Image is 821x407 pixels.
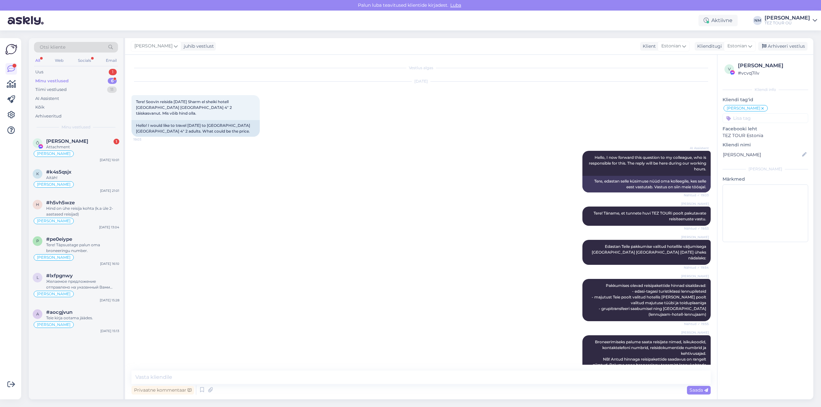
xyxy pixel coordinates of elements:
[131,78,711,84] div: [DATE]
[758,42,808,51] div: Arhiveeri vestlus
[723,166,808,172] div: [PERSON_NAME]
[37,275,39,280] span: l
[46,273,73,279] span: #lxfpgnwy
[37,152,71,156] span: [PERSON_NAME]
[448,2,463,8] span: Luba
[727,43,747,50] span: Estonian
[100,329,119,333] div: [DATE] 15:13
[681,274,709,279] span: [PERSON_NAME]
[753,16,762,25] div: NM
[684,193,709,198] span: Nähtud ✓ 19:03
[723,113,808,123] input: Lisa tag
[36,171,39,176] span: k
[593,339,707,373] span: Broneerimiseks palume saata reisijate nimed, isikukoodid, kontaktelefoni numbrid, reisidokumentid...
[46,200,75,206] span: #h5vh5wze
[685,146,709,151] span: AI Assistent
[35,86,67,93] div: Tiimi vestlused
[46,315,119,321] div: Teie kirja ootama jäädes.
[35,113,62,119] div: Arhiveeritud
[46,206,119,217] div: Hind on ühe reisija kohta (k.a üle 2-aastased reisijad)
[35,78,69,84] div: Minu vestlused
[37,219,71,223] span: [PERSON_NAME]
[640,43,656,50] div: Klient
[99,225,119,230] div: [DATE] 13:04
[35,104,45,110] div: Kõik
[5,43,17,55] img: Askly Logo
[592,244,707,260] span: Edastan Teile pakkumise valitud hotellile väljumisega [GEOGRAPHIC_DATA] [GEOGRAPHIC_DATA] [DATE] ...
[36,202,39,207] span: h
[684,226,709,231] span: Nähtud ✓ 19:53
[765,20,810,26] div: TEZ TOUR OÜ
[37,183,71,186] span: [PERSON_NAME]
[589,155,707,171] span: Hello, I now forward this question to my colleague, who is responsible for this. The reply will b...
[36,312,39,316] span: a
[681,235,709,240] span: [PERSON_NAME]
[54,56,65,65] div: Web
[36,239,39,243] span: p
[37,292,71,296] span: [PERSON_NAME]
[100,188,119,193] div: [DATE] 21:01
[37,323,71,327] span: [PERSON_NAME]
[46,279,119,290] div: Желаемое предложение отправлено на указанный Вами электронный адрес.
[100,261,119,266] div: [DATE] 16:10
[765,15,817,26] a: [PERSON_NAME]TEZ TOUR OÜ
[107,86,117,93] div: 11
[723,151,801,158] input: Lisa nimi
[131,120,260,137] div: Hello! I would like to travel [DATE] to [GEOGRAPHIC_DATA] [GEOGRAPHIC_DATA] 4" 2 adults. What cou...
[37,256,71,259] span: [PERSON_NAME]
[684,265,709,270] span: Nähtud ✓ 19:54
[105,56,118,65] div: Email
[133,137,157,142] span: 19:03
[594,211,707,221] span: Tere! Täname, et tunnete huvi TEZ TOURi poolt pakutavate reisiteenuste vastu.
[723,176,808,183] p: Märkmed
[108,78,117,84] div: 6
[46,175,119,181] div: Aitäh!
[77,56,92,65] div: Socials
[723,96,808,103] p: Kliendi tag'id
[131,386,194,395] div: Privaatne kommentaar
[46,242,119,254] div: Tere! Täpsustage palun oma broneeringu number.
[131,65,711,71] div: Vestlus algas
[134,43,173,50] span: [PERSON_NAME]
[698,15,738,26] div: Aktiivne
[727,106,760,110] span: [PERSON_NAME]
[592,283,707,317] span: Pakkumises olevad reisipakettide hinnad sisaldavad: - edasi-tagasi turistiklassi lennupileteid - ...
[46,169,72,175] span: #k4s5qsjx
[46,144,119,150] div: Attachment
[109,69,117,75] div: 1
[738,62,806,69] div: [PERSON_NAME]
[723,126,808,132] p: Facebooki leht
[723,87,808,93] div: Kliendi info
[35,69,43,75] div: Uus
[46,309,72,315] span: #aocgjvun
[728,67,731,71] span: v
[46,138,88,144] span: Õie Pavelson
[723,132,808,139] p: TEZ TOUR Estonia
[661,43,681,50] span: Estonian
[136,99,233,116] span: Tere! Soovin reisida [DATE] Sharm el sheiki hotell [GEOGRAPHIC_DATA] [GEOGRAPHIC_DATA] 4" 2 täisk...
[681,330,709,335] span: [PERSON_NAME]
[34,56,41,65] div: All
[765,15,810,20] div: [PERSON_NAME]
[582,176,711,192] div: Tere, edastan selle küsimuse nüüd oma kolleegile, kes selle eest vastutab. Vastus on siin meie tö...
[690,387,708,393] span: Saada
[36,141,39,145] span: Õ
[681,201,709,206] span: [PERSON_NAME]
[46,236,72,242] span: #pe0eiype
[62,124,90,130] span: Minu vestlused
[40,44,65,51] span: Otsi kliente
[181,43,214,50] div: juhib vestlust
[723,142,808,148] p: Kliendi nimi
[695,43,722,50] div: Klienditugi
[684,322,709,326] span: Nähtud ✓ 19:55
[738,69,806,77] div: # vcvq7ilv
[35,95,59,102] div: AI Assistent
[114,139,119,144] div: 1
[100,158,119,162] div: [DATE] 10:01
[100,298,119,303] div: [DATE] 15:28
